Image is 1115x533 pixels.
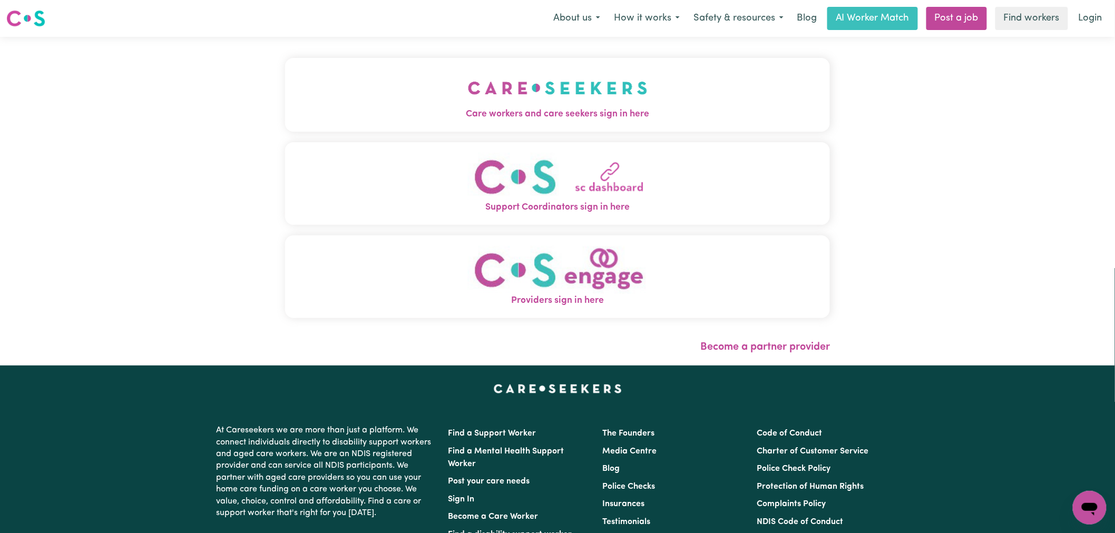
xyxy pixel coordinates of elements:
[216,420,435,523] p: At Careseekers we are more than just a platform. We connect individuals directly to disability su...
[602,447,657,456] a: Media Centre
[494,384,622,393] a: Careseekers home page
[926,7,987,30] a: Post a job
[6,9,45,28] img: Careseekers logo
[700,342,830,352] a: Become a partner provider
[285,107,830,121] span: Care workers and care seekers sign in here
[687,7,790,29] button: Safety & resources
[757,429,823,438] a: Code of Conduct
[790,7,823,30] a: Blog
[285,201,830,214] span: Support Coordinators sign in here
[602,500,644,508] a: Insurances
[448,512,538,521] a: Become a Care Worker
[757,518,844,526] a: NDIS Code of Conduct
[285,142,830,225] button: Support Coordinators sign in here
[827,7,918,30] a: AI Worker Match
[546,7,607,29] button: About us
[757,500,826,508] a: Complaints Policy
[448,429,536,438] a: Find a Support Worker
[602,429,654,438] a: The Founders
[1072,7,1109,30] a: Login
[285,235,830,318] button: Providers sign in here
[757,465,831,473] a: Police Check Policy
[285,294,830,308] span: Providers sign in here
[602,465,620,473] a: Blog
[285,58,830,132] button: Care workers and care seekers sign in here
[607,7,687,29] button: How it works
[995,7,1068,30] a: Find workers
[1073,491,1107,525] iframe: Button to launch messaging window
[602,518,650,526] a: Testimonials
[757,447,869,456] a: Charter of Customer Service
[602,482,655,491] a: Police Checks
[757,482,864,491] a: Protection of Human Rights
[448,447,564,468] a: Find a Mental Health Support Worker
[448,495,474,504] a: Sign In
[448,477,530,486] a: Post your care needs
[6,6,45,31] a: Careseekers logo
